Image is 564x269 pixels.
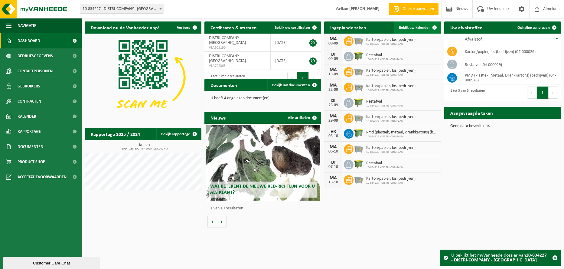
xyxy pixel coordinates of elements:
[210,96,315,100] p: U heeft 4 ongelezen document(en).
[366,115,416,120] span: Karton/papier, los (bedrijven)
[354,128,364,138] img: WB-0660-HPE-GN-50
[297,72,309,84] button: 1
[447,86,485,99] div: 1 tot 3 van 3 resultaten
[18,94,41,109] span: Contracten
[354,143,364,154] img: WB-2500-GAL-GY-01
[444,21,489,33] h2: Uw afvalstoffen
[389,3,438,15] a: Offerte aanvragen
[327,145,339,149] div: MA
[85,128,146,140] h2: Rapportage 2025 / 2024
[18,64,53,79] span: Contactpersonen
[272,83,310,87] span: Bekijk uw documenten
[210,184,315,195] span: Wat betekent de nieuwe RED-richtlijn voor u als klant?
[327,119,339,123] div: 29-09
[270,21,321,34] a: Bekijk uw certificaten
[460,58,561,71] td: restafval (04-000029)
[88,143,201,150] h3: Kubiek
[204,112,232,123] h2: Nieuws
[354,113,364,123] img: WB-2500-GAL-GY-01
[366,181,416,185] span: 10-834227 - DISTRI-COMPANY
[366,68,416,73] span: Karton/papier, los (bedrijven)
[327,72,339,77] div: 15-09
[460,71,561,84] td: PMD (Plastiek, Metaal, Drankkartons) (bedrijven) (04-000978)
[18,79,40,94] span: Gebruikers
[450,124,555,128] p: Geen data beschikbaar.
[209,54,246,63] span: DISTRI-COMPANY - [GEOGRAPHIC_DATA]
[283,112,321,124] a: Alle artikelen
[354,66,364,77] img: WB-2500-GAL-GY-01
[327,83,339,88] div: MA
[327,67,339,72] div: MA
[366,99,403,104] span: Restafval
[366,73,416,77] span: 10-834227 - DISTRI-COMPANY
[177,26,190,30] span: Verberg
[172,21,201,34] button: Verberg
[527,87,537,99] button: Previous
[366,166,403,169] span: 10-834227 - DISTRI-COMPANY
[327,149,339,154] div: 06-10
[327,114,339,119] div: MA
[366,135,438,139] span: 10-834227 - DISTRI-COMPANY
[366,120,416,123] span: 10-834227 - DISTRI-COMPANY
[271,34,302,52] td: [DATE]
[207,71,245,85] div: 1 tot 2 van 2 resultaten
[366,146,416,150] span: Karton/papier, los (bedrijven)
[327,165,339,169] div: 07-10
[204,21,263,33] h2: Certificaten & attesten
[327,160,339,165] div: DI
[287,72,297,84] button: Previous
[324,21,372,33] h2: Ingeplande taken
[207,216,217,228] button: Vorige
[354,82,364,92] img: WB-2500-GAL-GY-01
[366,42,416,46] span: 10-834227 - DISTRI-COMPANY
[271,52,302,70] td: [DATE]
[401,6,435,12] span: Offerte aanvragen
[327,176,339,180] div: MA
[513,21,560,34] a: Ophaling aanvragen
[327,37,339,41] div: MA
[366,150,416,154] span: 10-834227 - DISTRI-COMPANY
[206,125,320,201] a: Wat betekent de nieuwe RED-richtlijn voor u als klant?
[444,107,499,119] h2: Aangevraagde taken
[18,169,67,185] span: Acceptatievoorwaarden
[354,51,364,61] img: WB-1100-HPE-GN-50
[327,134,339,138] div: 03-10
[354,174,364,185] img: WB-2500-GAL-GY-01
[366,130,438,135] span: Pmd (plastiek, metaal, drankkartons) (bedrijven)
[88,147,201,150] span: 2024: 168,800 m3 - 2025: 115,040 m3
[354,159,364,169] img: WB-1100-HPE-GN-50
[18,124,41,139] span: Rapportage
[366,104,403,108] span: 10-834227 - DISTRI-COMPANY
[327,88,339,92] div: 22-09
[394,21,441,34] a: Bekijk uw kalender
[399,26,430,30] span: Bekijk uw kalender
[327,103,339,107] div: 23-09
[366,161,403,166] span: Restafval
[18,139,43,154] span: Documenten
[549,87,558,99] button: Next
[366,89,416,92] span: 10-834227 - DISTRI-COMPANY
[18,33,40,48] span: Dashboard
[80,5,164,13] span: 10-834227 - DISTRI-COMPANY - NAZARETH
[3,256,101,269] iframe: chat widget
[460,45,561,58] td: karton/papier, los (bedrijven) (04-000026)
[327,57,339,61] div: 09-09
[204,79,243,91] h2: Documenten
[354,35,364,46] img: WB-2500-GAL-GY-01
[18,109,36,124] span: Kalender
[451,250,549,266] div: U bekijkt het myVanheede dossier van
[349,7,380,11] strong: [PERSON_NAME]
[327,98,339,103] div: DI
[327,129,339,134] div: VR
[366,38,416,42] span: Karton/papier, los (bedrijven)
[366,176,416,181] span: Karton/papier, los (bedrijven)
[85,21,165,33] h2: Download nu de Vanheede+ app!
[209,64,266,68] span: VLA704363
[210,206,318,211] p: 1 van 10 resultaten
[366,53,403,58] span: Restafval
[267,79,321,91] a: Bekijk uw documenten
[451,253,547,263] strong: 10-834227 - DISTRI-COMPANY - [GEOGRAPHIC_DATA]
[275,26,310,30] span: Bekijk uw certificaten
[156,128,201,140] a: Bekijk rapportage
